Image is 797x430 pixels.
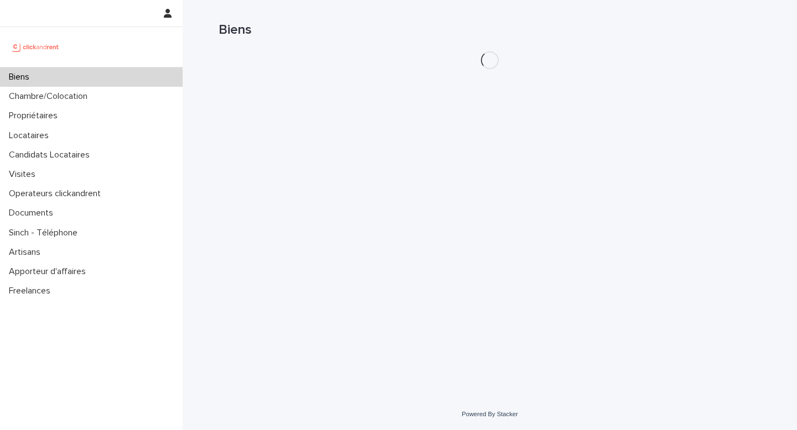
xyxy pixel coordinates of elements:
[219,22,761,38] h1: Biens
[4,188,110,199] p: Operateurs clickandrent
[4,266,95,277] p: Apporteur d'affaires
[4,111,66,121] p: Propriétaires
[4,72,38,82] p: Biens
[4,91,96,102] p: Chambre/Colocation
[4,228,86,238] p: Sinch - Téléphone
[4,169,44,180] p: Visites
[4,150,99,160] p: Candidats Locataires
[9,36,63,58] img: UCB0brd3T0yccxBKYDjQ
[4,247,49,258] p: Artisans
[462,411,517,417] a: Powered By Stacker
[4,208,62,218] p: Documents
[4,286,59,296] p: Freelances
[4,130,58,141] p: Locataires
